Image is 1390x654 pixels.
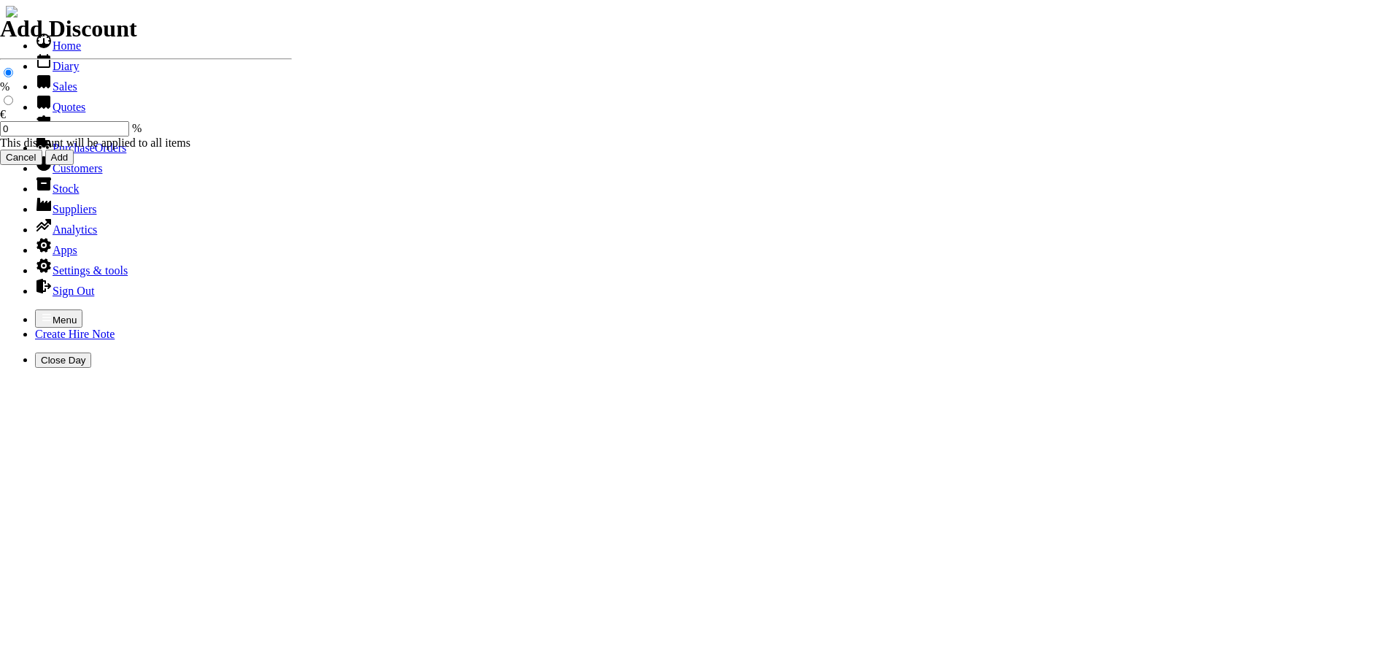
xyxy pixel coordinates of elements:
a: Stock [35,182,79,195]
a: Sign Out [35,285,94,297]
li: Suppliers [35,196,1384,216]
a: Apps [35,244,77,256]
a: Create Hire Note [35,328,115,340]
input: € [4,96,13,105]
a: Customers [35,162,102,174]
input: Add [45,150,74,165]
button: Menu [35,309,82,328]
span: % [132,122,142,134]
input: % [4,68,13,77]
a: Suppliers [35,203,96,215]
a: Analytics [35,223,97,236]
button: Close Day [35,353,91,368]
li: Stock [35,175,1384,196]
li: Hire Notes [35,114,1384,134]
a: Settings & tools [35,264,128,277]
li: Sales [35,73,1384,93]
